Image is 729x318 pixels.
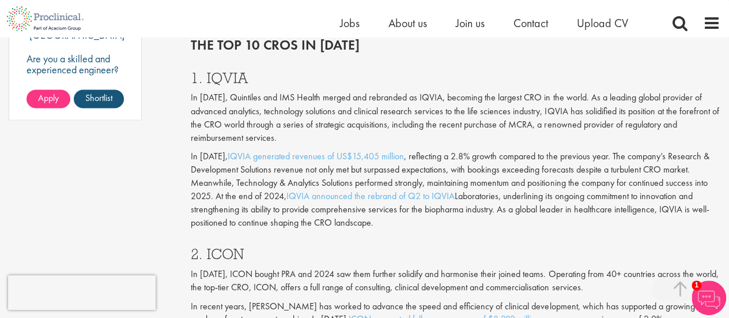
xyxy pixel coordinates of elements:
p: In [DATE], Quintiles and IMS Health merged and rebranded as IQVIA, becoming the largest CRO in th... [191,91,720,144]
a: About us [388,16,427,31]
p: Are you a skilled and experienced engineer? Looking for your next opportunity to assist with impa... [27,53,124,130]
a: Contact [513,16,548,31]
a: Upload CV [577,16,628,31]
a: Jobs [340,16,360,31]
p: In [DATE], , reflecting a 2.8% growth compared to the previous year. The company’s Research & Dev... [191,149,720,229]
h3: 1. IQVIA [191,70,720,85]
h2: The top 10 CROs in [DATE] [191,38,720,53]
h3: 2. ICON [191,246,720,261]
a: Join us [456,16,485,31]
a: Shortlist [74,89,124,108]
p: In [DATE], ICON bought PRA and 2024 saw them further solidify and harmonise their joined teams. O... [191,267,720,294]
span: Apply [38,92,59,104]
span: 1 [692,280,701,290]
a: Apply [27,89,70,108]
iframe: reCAPTCHA [8,275,156,310]
a: IQVIA generated revenues of US$15,405 million [228,149,404,162]
p: [GEOGRAPHIC_DATA], [GEOGRAPHIC_DATA] [27,28,127,53]
a: IQVIA announced the rebrand of Q2 to IQVIA [286,189,455,201]
img: Chatbot [692,280,726,315]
